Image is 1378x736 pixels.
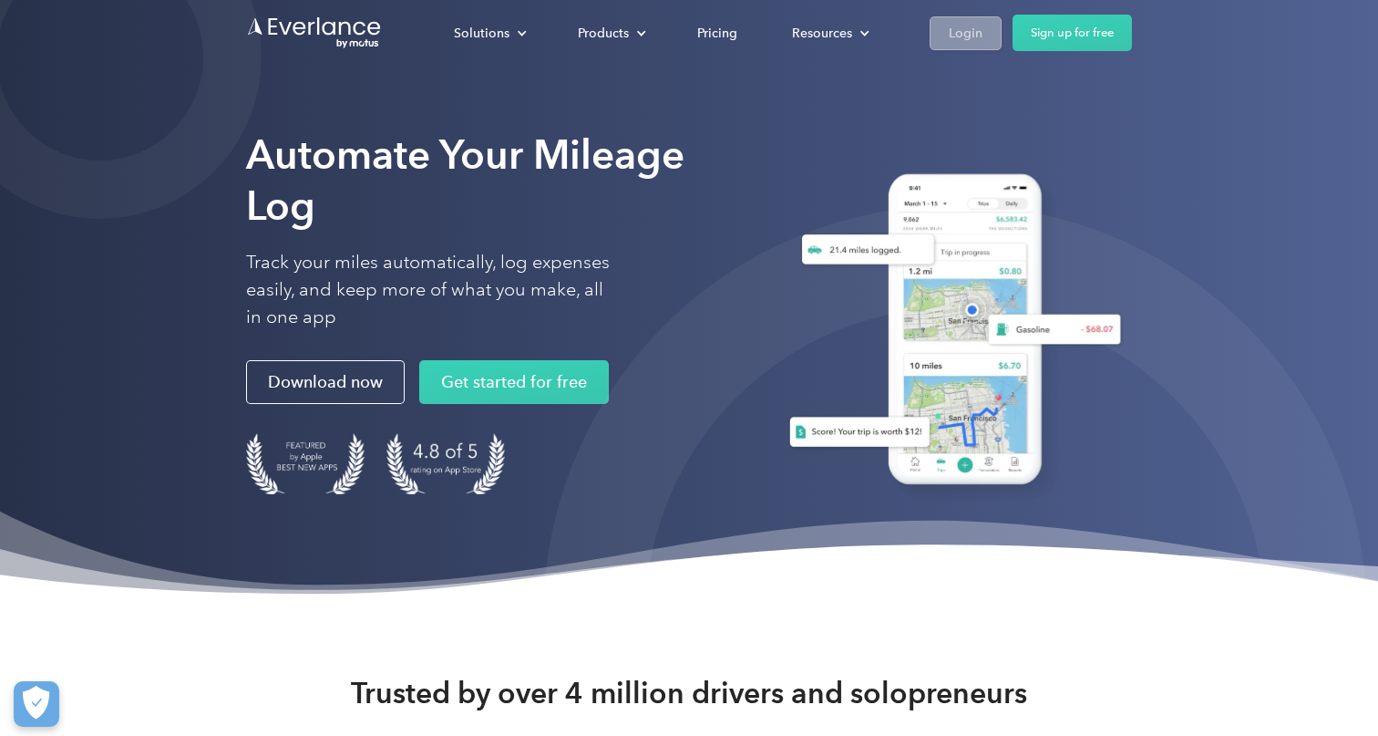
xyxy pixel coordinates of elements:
[679,17,756,49] a: Pricing
[436,17,541,49] div: Solutions
[949,22,982,45] div: Login
[1013,15,1132,51] a: Sign up for free
[246,360,405,404] a: Download now
[930,16,1002,50] a: Login
[246,249,611,331] p: Track your miles automatically, log expenses easily, and keep more of what you make, all in one app
[246,16,383,50] a: Go to homepage
[419,360,609,404] a: Get started for free
[246,130,684,230] strong: Automate Your Mileage Log
[454,22,509,45] div: Solutions
[351,675,1027,711] strong: Trusted by over 4 million drivers and solopreneurs
[697,22,737,45] div: Pricing
[14,681,59,727] button: Cookies Settings
[792,22,852,45] div: Resources
[774,17,884,49] div: Resources
[386,433,505,494] img: 4.9 out of 5 stars on the app store
[560,17,661,49] div: Products
[767,160,1132,505] img: Everlance, mileage tracker app, expense tracking app
[578,22,629,45] div: Products
[246,433,365,494] img: Badge for Featured by Apple Best New Apps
